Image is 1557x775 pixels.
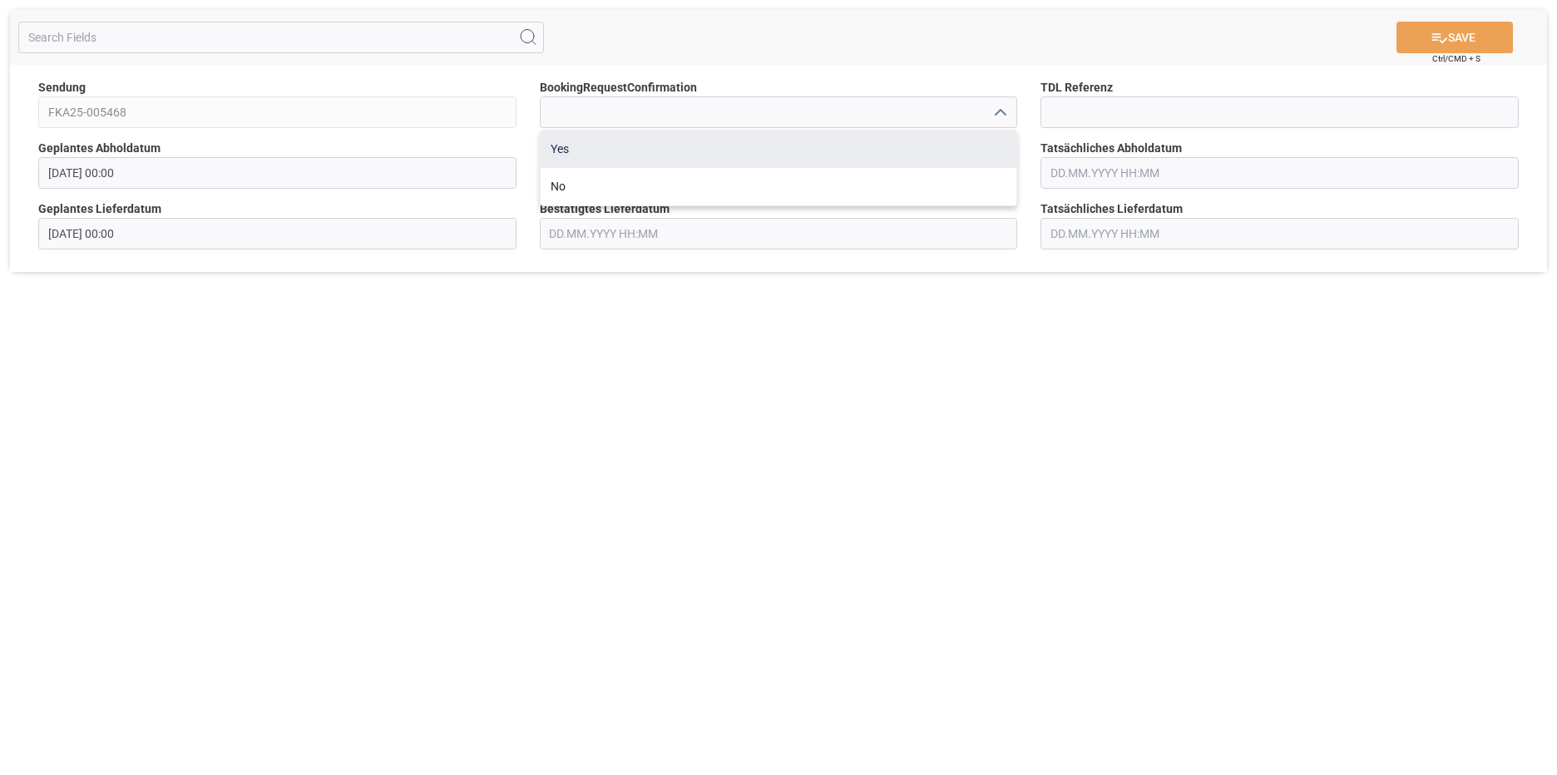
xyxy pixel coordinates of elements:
span: Geplantes Lieferdatum [38,200,161,218]
button: close menu [986,100,1011,126]
span: Tatsächliches Abholdatum [1040,140,1182,157]
span: Bestätigtes Lieferdatum [540,200,670,218]
input: Search Fields [18,22,544,53]
span: Sendung [38,79,86,96]
span: BookingRequestConfirmation [540,79,697,96]
span: Ctrl/CMD + S [1432,52,1480,65]
input: DD.MM.YYYY HH:MM [540,218,1018,249]
span: TDL Referenz [1040,79,1113,96]
div: No [541,168,1017,205]
div: Yes [541,131,1017,168]
span: Tatsächliches Lieferdatum [1040,200,1183,218]
input: DD.MM.YYYY HH:MM [38,218,517,249]
button: SAVE [1396,22,1513,53]
span: Geplantes Abholdatum [38,140,161,157]
input: DD.MM.YYYY HH:MM [1040,218,1519,249]
input: DD.MM.YYYY HH:MM [38,157,517,189]
input: DD.MM.YYYY HH:MM [1040,157,1519,189]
